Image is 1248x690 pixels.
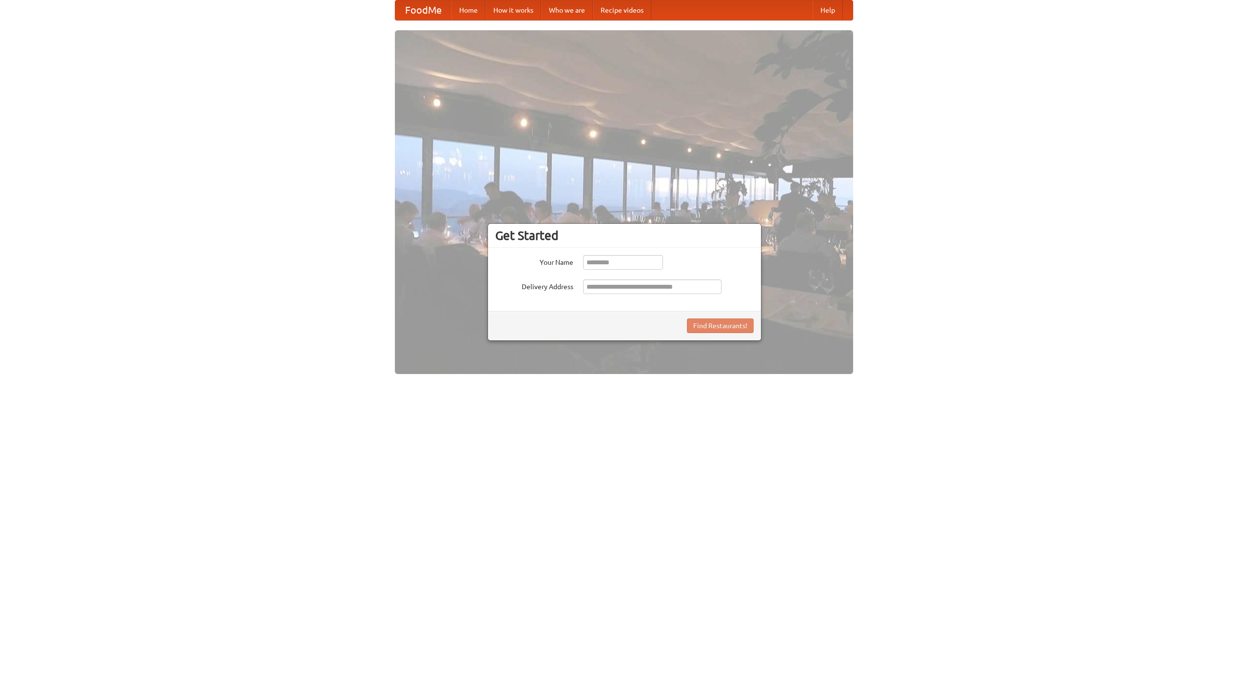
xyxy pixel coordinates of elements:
a: Recipe videos [593,0,651,20]
label: Your Name [495,255,573,267]
label: Delivery Address [495,279,573,292]
a: Who we are [541,0,593,20]
button: Find Restaurants! [687,318,754,333]
a: Help [813,0,843,20]
h3: Get Started [495,228,754,243]
a: FoodMe [395,0,451,20]
a: How it works [486,0,541,20]
a: Home [451,0,486,20]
